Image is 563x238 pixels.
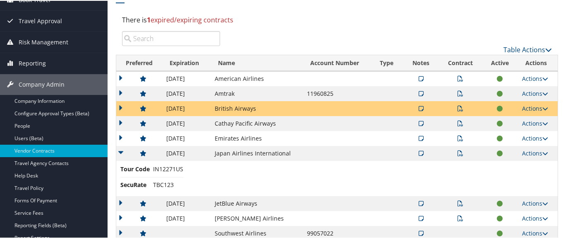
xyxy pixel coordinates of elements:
[162,145,211,160] td: [DATE]
[372,54,404,70] th: Type: activate to sort column ascending
[162,210,211,225] td: [DATE]
[147,15,151,24] strong: 1
[522,148,548,156] a: Actions
[482,54,517,70] th: Active: activate to sort column ascending
[522,119,548,126] a: Actions
[211,54,303,70] th: Name: activate to sort column ascending
[522,228,548,236] a: Actions
[522,199,548,206] a: Actions
[211,195,303,210] td: JetBlue Airways
[19,73,65,94] span: Company Admin
[19,10,62,31] span: Travel Approval
[404,54,438,70] th: Notes: activate to sort column ascending
[522,74,548,82] a: Actions
[211,115,303,130] td: Cathay Pacific Airways
[503,44,552,53] a: Table Actions
[162,195,211,210] td: [DATE]
[211,70,303,85] td: American Airlines
[162,115,211,130] td: [DATE]
[211,130,303,145] td: Emirates Airlines
[162,54,211,70] th: Expiration: activate to sort column ascending
[147,15,233,24] span: expired/expiring contracts
[211,210,303,225] td: [PERSON_NAME] Airlines
[19,31,68,52] span: Risk Management
[438,54,482,70] th: Contract: activate to sort column ascending
[120,180,151,189] span: SecuRate
[162,70,211,85] td: [DATE]
[162,130,211,145] td: [DATE]
[303,54,373,70] th: Account Number: activate to sort column ascending
[153,164,183,172] span: IN12271US
[522,134,548,141] a: Actions
[522,89,548,97] a: Actions
[116,8,558,30] div: There is
[162,100,211,115] td: [DATE]
[153,180,174,188] span: TBC123
[518,54,558,70] th: Actions
[116,54,162,70] th: Preferred: activate to sort column ascending
[19,52,46,73] span: Reporting
[122,30,220,45] input: Search
[120,164,151,173] span: Tour Code
[162,85,211,100] td: [DATE]
[211,145,303,160] td: Japan Airlines International
[211,100,303,115] td: British Airways
[303,85,373,100] td: 11960825
[211,85,303,100] td: Amtrak
[522,104,548,112] a: Actions
[522,214,548,221] a: Actions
